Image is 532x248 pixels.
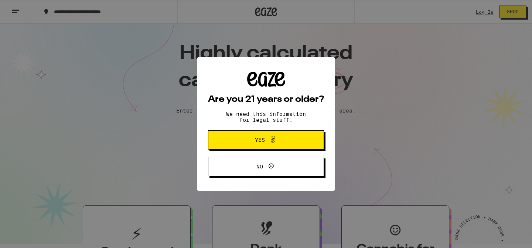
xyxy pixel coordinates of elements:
span: No [256,164,263,169]
p: We need this information for legal stuff. [220,111,312,123]
h2: Are you 21 years or older? [208,95,324,104]
button: No [208,157,324,176]
span: Yes [255,137,265,143]
button: Yes [208,130,324,150]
